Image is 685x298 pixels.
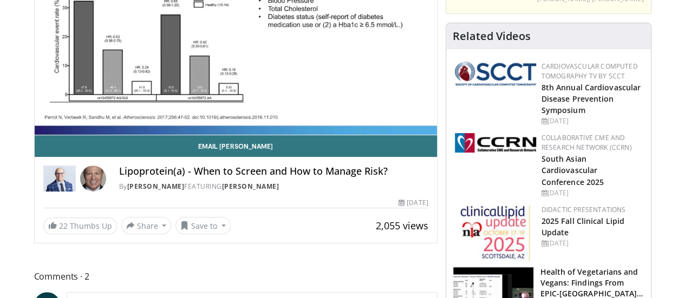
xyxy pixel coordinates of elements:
img: 51a70120-4f25-49cc-93a4-67582377e75f.png.150x105_q85_autocrop_double_scale_upscale_version-0.2.png [455,62,536,85]
div: Didactic Presentations [542,205,642,215]
button: Save to [175,217,231,234]
h4: Related Videos [453,30,531,43]
a: 8th Annual Cardiovascular Disease Prevention Symposium [542,82,641,115]
a: 2025 Fall Clinical Lipid Update [542,216,624,237]
h4: Lipoprotein(a) - When to Screen and How to Manage Risk? [119,165,428,177]
img: a04ee3ba-8487-4636-b0fb-5e8d268f3737.png.150x105_q85_autocrop_double_scale_upscale_version-0.2.png [455,133,536,153]
div: [DATE] [542,239,642,248]
span: 2,055 views [376,219,428,232]
a: 22 Thumbs Up [43,217,117,234]
div: [DATE] [399,198,428,208]
a: [PERSON_NAME] [222,182,279,191]
button: Share [121,217,172,234]
a: Collaborative CME and Research Network (CCRN) [542,133,632,152]
span: Comments 2 [34,269,438,283]
img: Dr. Robert S. Rosenson [43,165,76,191]
div: [DATE] [542,188,642,198]
img: Avatar [80,165,106,191]
img: d65bce67-f81a-47c5-b47d-7b8806b59ca8.jpg.150x105_q85_autocrop_double_scale_upscale_version-0.2.jpg [460,205,530,262]
a: [PERSON_NAME] [127,182,185,191]
a: South Asian Cardiovascular Conference 2025 [542,154,604,187]
span: 22 [59,221,68,231]
a: Email [PERSON_NAME] [35,135,437,157]
div: [DATE] [542,116,642,126]
div: By FEATURING [119,182,428,191]
a: Cardiovascular Computed Tomography TV by SCCT [542,62,638,81]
